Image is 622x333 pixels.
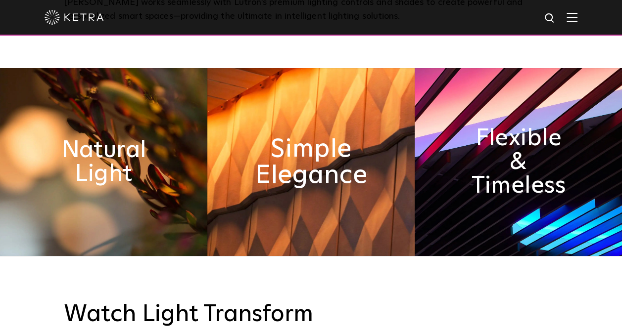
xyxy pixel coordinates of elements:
[254,136,367,188] h2: Simple Elegance
[207,68,415,256] img: simple_elegance
[544,12,556,25] img: search icon
[52,138,156,186] h2: Natural Light
[467,126,571,198] h2: Flexible & Timeless
[415,68,622,256] img: flexible_timeless_ketra
[45,10,104,25] img: ketra-logo-2019-white
[64,300,559,329] h3: Watch Light Transform
[567,12,577,22] img: Hamburger%20Nav.svg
